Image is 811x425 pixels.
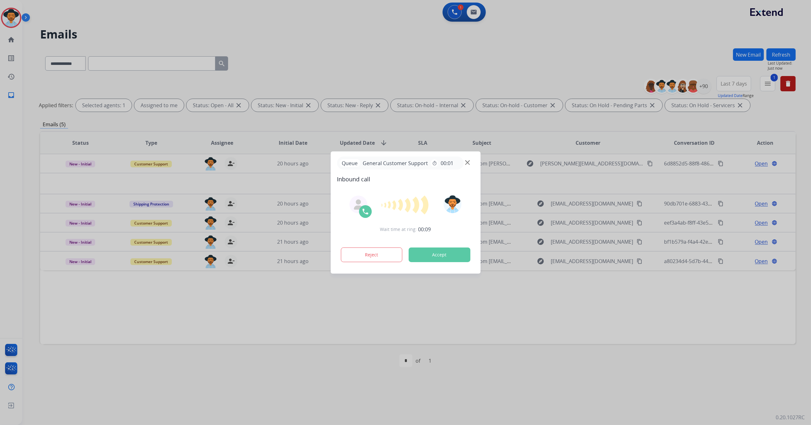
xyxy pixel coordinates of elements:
[465,160,470,165] img: close-button
[360,159,430,167] span: General Customer Support
[409,247,470,262] button: Accept
[776,414,805,421] p: 0.20.1027RC
[380,226,417,233] span: Wait time at ring:
[339,159,360,167] p: Queue
[418,226,431,233] span: 00:09
[353,199,363,210] img: agent-avatar
[441,159,453,167] span: 00:01
[361,208,369,215] img: call-icon
[341,247,402,262] button: Reject
[432,161,437,166] mat-icon: timer
[444,195,462,213] img: avatar
[337,175,474,184] span: Inbound call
